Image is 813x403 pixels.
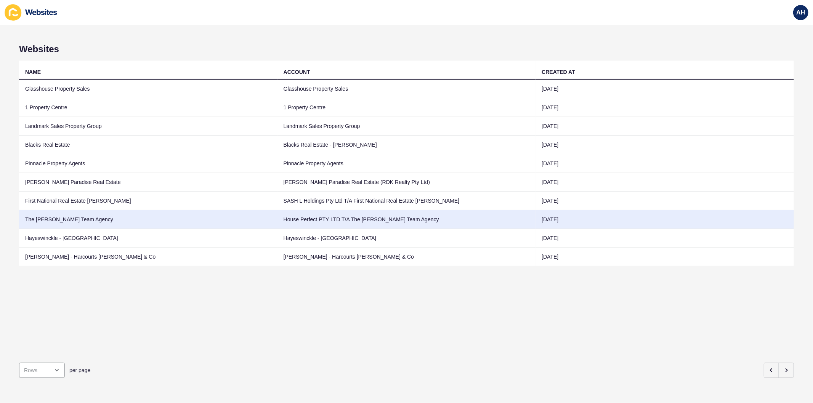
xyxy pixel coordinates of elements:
[19,80,277,98] td: Glasshouse Property Sales
[536,210,794,229] td: [DATE]
[536,229,794,248] td: [DATE]
[19,136,277,154] td: Blacks Real Estate
[19,154,277,173] td: Pinnacle Property Agents
[536,117,794,136] td: [DATE]
[19,98,277,117] td: 1 Property Centre
[277,80,536,98] td: Glasshouse Property Sales
[796,9,805,16] span: AH
[277,229,536,248] td: Hayeswinckle - [GEOGRAPHIC_DATA]
[277,136,536,154] td: Blacks Real Estate - [PERSON_NAME]
[536,173,794,192] td: [DATE]
[536,80,794,98] td: [DATE]
[536,192,794,210] td: [DATE]
[25,68,41,76] div: NAME
[19,229,277,248] td: Hayeswinckle - [GEOGRAPHIC_DATA]
[69,366,90,374] span: per page
[19,192,277,210] td: First National Real Estate [PERSON_NAME]
[536,248,794,266] td: [DATE]
[536,136,794,154] td: [DATE]
[19,173,277,192] td: [PERSON_NAME] Paradise Real Estate
[19,44,794,54] h1: Websites
[19,248,277,266] td: [PERSON_NAME] - Harcourts [PERSON_NAME] & Co
[277,248,536,266] td: [PERSON_NAME] - Harcourts [PERSON_NAME] & Co
[277,192,536,210] td: SASH L Holdings Pty Ltd T/A First National Real Estate [PERSON_NAME]
[277,154,536,173] td: Pinnacle Property Agents
[277,98,536,117] td: 1 Property Centre
[536,98,794,117] td: [DATE]
[19,117,277,136] td: Landmark Sales Property Group
[19,363,65,378] div: open menu
[284,68,310,76] div: ACCOUNT
[277,117,536,136] td: Landmark Sales Property Group
[277,173,536,192] td: [PERSON_NAME] Paradise Real Estate (RDK Realty Pty Ltd)
[277,210,536,229] td: House Perfect PTY LTD T/A The [PERSON_NAME] Team Agency
[19,210,277,229] td: The [PERSON_NAME] Team Agency
[542,68,575,76] div: CREATED AT
[536,154,794,173] td: [DATE]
